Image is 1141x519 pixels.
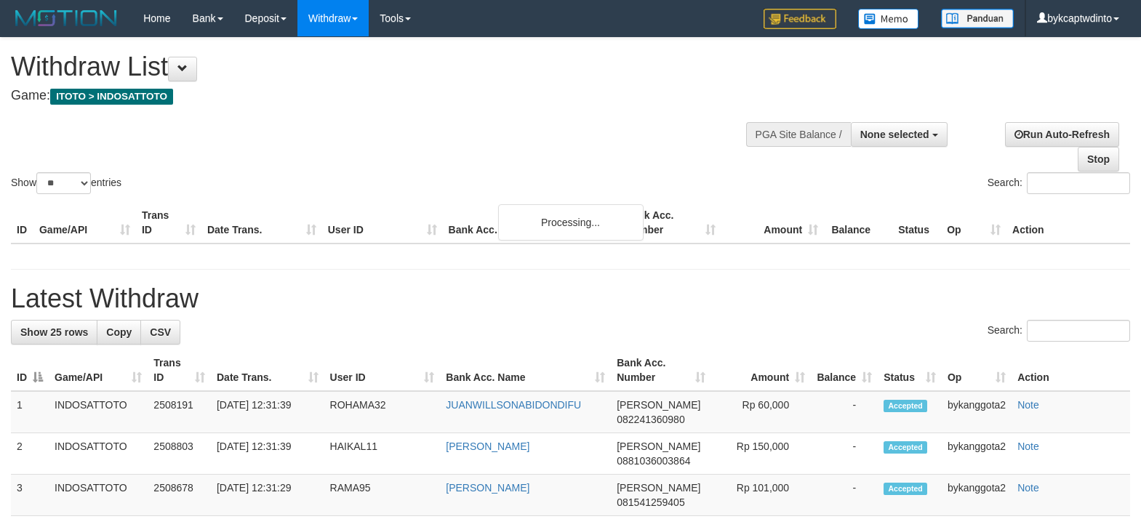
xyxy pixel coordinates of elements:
[211,433,324,475] td: [DATE] 12:31:39
[148,350,211,391] th: Trans ID: activate to sort column ascending
[97,320,141,345] a: Copy
[1027,172,1130,194] input: Search:
[11,52,746,81] h1: Withdraw List
[617,414,684,425] span: Copy 082241360980 to clipboard
[140,320,180,345] a: CSV
[711,475,811,516] td: Rp 101,000
[1027,320,1130,342] input: Search:
[49,391,148,433] td: INDOSATTOTO
[11,284,1130,313] h1: Latest Withdraw
[11,202,33,244] th: ID
[50,89,173,105] span: ITOTO > INDOSATTOTO
[988,320,1130,342] label: Search:
[11,391,49,433] td: 1
[617,399,700,411] span: [PERSON_NAME]
[36,172,91,194] select: Showentries
[148,433,211,475] td: 2508803
[860,129,929,140] span: None selected
[884,400,927,412] span: Accepted
[20,326,88,338] span: Show 25 rows
[11,7,121,29] img: MOTION_logo.png
[811,475,878,516] td: -
[1078,147,1119,172] a: Stop
[446,440,529,452] a: [PERSON_NAME]
[49,475,148,516] td: INDOSATTOTO
[211,475,324,516] td: [DATE] 12:31:29
[150,326,171,338] span: CSV
[33,202,136,244] th: Game/API
[11,433,49,475] td: 2
[617,455,690,467] span: Copy 0881036003864 to clipboard
[764,9,836,29] img: Feedback.jpg
[811,391,878,433] td: -
[211,391,324,433] td: [DATE] 12:31:39
[721,202,824,244] th: Amount
[211,350,324,391] th: Date Trans.: activate to sort column ascending
[11,172,121,194] label: Show entries
[617,440,700,452] span: [PERSON_NAME]
[711,391,811,433] td: Rp 60,000
[711,433,811,475] td: Rp 150,000
[988,172,1130,194] label: Search:
[11,89,746,103] h4: Game:
[617,496,684,508] span: Copy 081541259405 to clipboard
[106,326,132,338] span: Copy
[942,433,1012,475] td: bykanggota2
[811,433,878,475] td: -
[49,433,148,475] td: INDOSATTOTO
[611,350,711,391] th: Bank Acc. Number: activate to sort column ascending
[49,350,148,391] th: Game/API: activate to sort column ascending
[884,483,927,495] span: Accepted
[1005,122,1119,147] a: Run Auto-Refresh
[878,350,942,391] th: Status: activate to sort column ascending
[440,350,611,391] th: Bank Acc. Name: activate to sort column ascending
[1012,350,1130,391] th: Action
[322,202,443,244] th: User ID
[619,202,721,244] th: Bank Acc. Number
[201,202,322,244] th: Date Trans.
[941,9,1014,28] img: panduan.png
[446,399,581,411] a: JUANWILLSONABIDONDIFU
[498,204,644,241] div: Processing...
[11,320,97,345] a: Show 25 rows
[324,391,441,433] td: ROHAMA32
[811,350,878,391] th: Balance: activate to sort column ascending
[11,350,49,391] th: ID: activate to sort column descending
[11,475,49,516] td: 3
[884,441,927,454] span: Accepted
[617,482,700,494] span: [PERSON_NAME]
[324,433,441,475] td: HAIKAL11
[1017,399,1039,411] a: Note
[443,202,620,244] th: Bank Acc. Name
[746,122,851,147] div: PGA Site Balance /
[324,350,441,391] th: User ID: activate to sort column ascending
[711,350,811,391] th: Amount: activate to sort column ascending
[941,202,1006,244] th: Op
[858,9,919,29] img: Button%20Memo.svg
[892,202,941,244] th: Status
[1017,482,1039,494] a: Note
[851,122,948,147] button: None selected
[824,202,892,244] th: Balance
[136,202,201,244] th: Trans ID
[942,391,1012,433] td: bykanggota2
[942,475,1012,516] td: bykanggota2
[1006,202,1130,244] th: Action
[324,475,441,516] td: RAMA95
[148,391,211,433] td: 2508191
[1017,440,1039,452] a: Note
[446,482,529,494] a: [PERSON_NAME]
[148,475,211,516] td: 2508678
[942,350,1012,391] th: Op: activate to sort column ascending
